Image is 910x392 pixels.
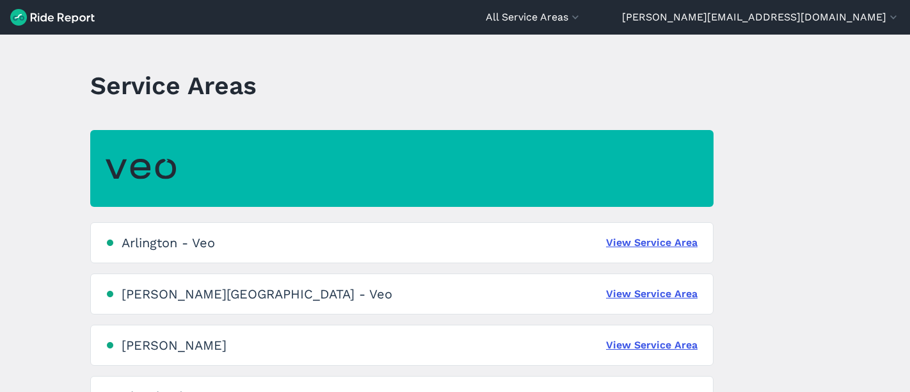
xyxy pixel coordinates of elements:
[122,235,215,250] div: Arlington - Veo
[122,286,392,302] div: [PERSON_NAME][GEOGRAPHIC_DATA] - Veo
[606,235,698,250] a: View Service Area
[90,68,257,103] h1: Service Areas
[606,338,698,353] a: View Service Area
[486,10,582,25] button: All Service Areas
[122,338,227,353] div: [PERSON_NAME]
[10,9,95,26] img: Ride Report
[622,10,900,25] button: [PERSON_NAME][EMAIL_ADDRESS][DOMAIN_NAME]
[606,286,698,302] a: View Service Area
[106,151,176,186] img: Veo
